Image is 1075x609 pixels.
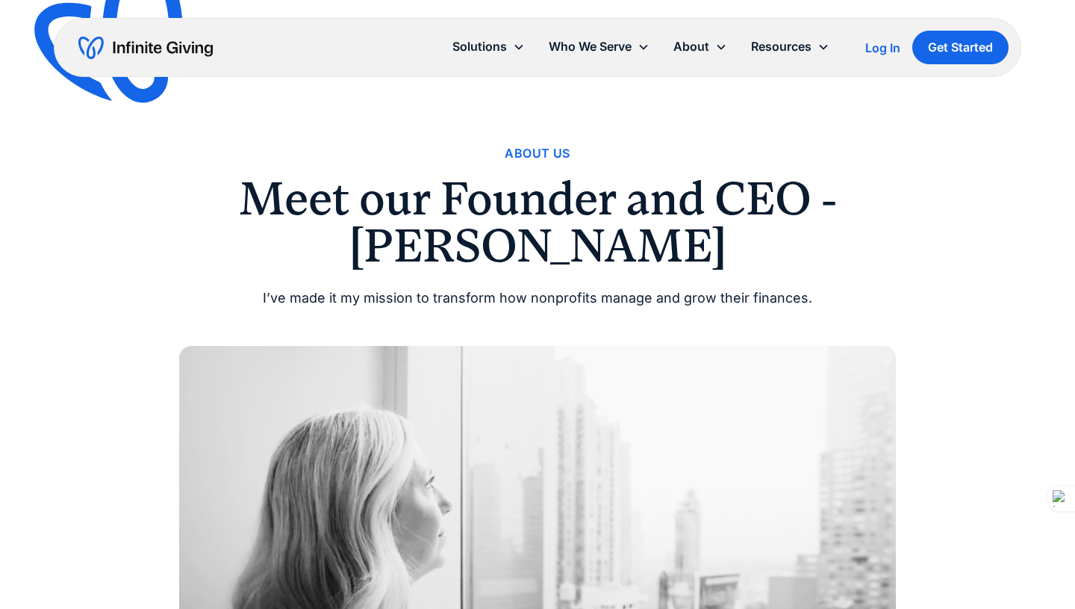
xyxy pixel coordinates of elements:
[912,31,1009,64] a: Get Started
[865,39,900,57] a: Log In
[865,42,900,54] div: Log In
[440,31,537,63] div: Solutions
[452,37,507,57] div: Solutions
[549,37,632,57] div: Who We Serve
[179,287,896,310] div: I’ve made it my mission to transform how nonprofits manage and grow their finances.
[661,31,739,63] div: About
[78,36,213,60] a: home
[537,31,661,63] div: Who We Serve
[751,37,811,57] div: Resources
[673,37,709,57] div: About
[179,176,896,269] h1: Meet our Founder and CEO - [PERSON_NAME]
[739,31,841,63] div: Resources
[505,143,570,164] a: About Us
